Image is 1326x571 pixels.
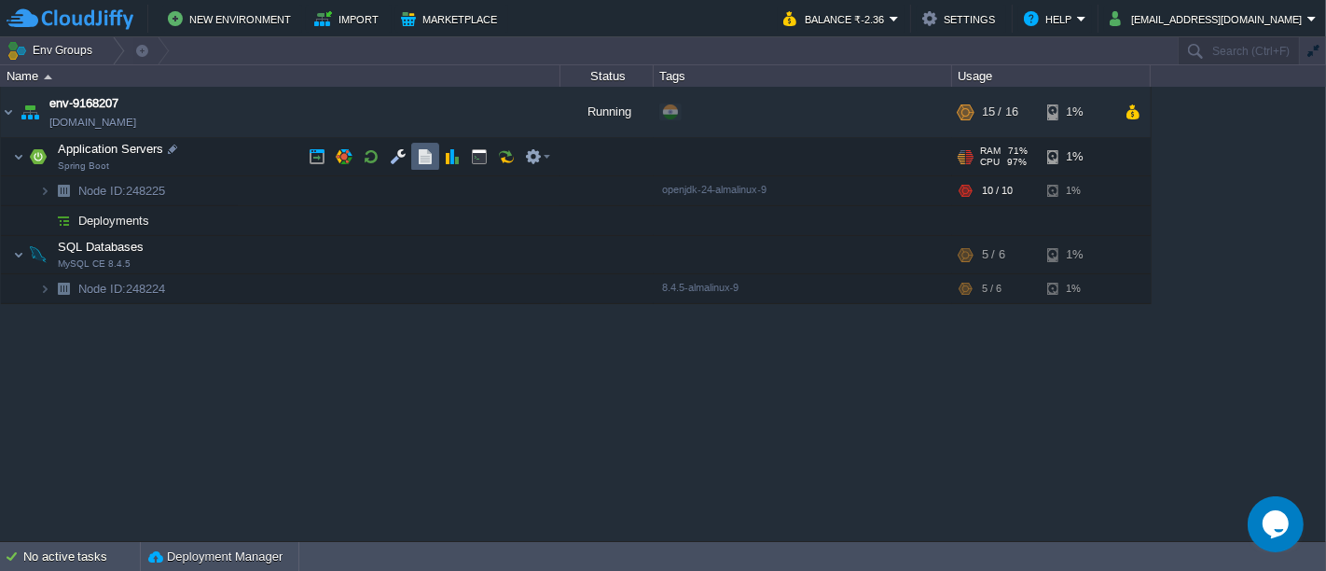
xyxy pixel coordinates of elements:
[56,142,166,156] a: Application ServersSpring Boot
[1,87,16,137] img: AMDAwAAAACH5BAEAAAAALAAAAAABAAEAAAICRAEAOw==
[1047,274,1108,303] div: 1%
[980,157,1000,168] span: CPU
[50,274,76,303] img: AMDAwAAAACH5BAEAAAAALAAAAAABAAEAAAICRAEAOw==
[168,7,297,30] button: New Environment
[1047,236,1108,273] div: 1%
[1047,176,1108,205] div: 1%
[655,65,951,87] div: Tags
[76,183,168,199] a: Node ID:248225
[1110,7,1307,30] button: [EMAIL_ADDRESS][DOMAIN_NAME]
[50,176,76,205] img: AMDAwAAAACH5BAEAAAAALAAAAAABAAEAAAICRAEAOw==
[50,206,76,235] img: AMDAwAAAACH5BAEAAAAALAAAAAABAAEAAAICRAEAOw==
[49,94,118,113] a: env-9168207
[25,236,51,273] img: AMDAwAAAACH5BAEAAAAALAAAAAABAAEAAAICRAEAOw==
[982,176,1013,205] div: 10 / 10
[662,282,739,293] span: 8.4.5-almalinux-9
[76,213,152,229] a: Deployments
[13,236,24,273] img: AMDAwAAAACH5BAEAAAAALAAAAAABAAEAAAICRAEAOw==
[1047,138,1108,175] div: 1%
[662,184,767,195] span: openjdk-24-almalinux-9
[783,7,890,30] button: Balance ₹-2.36
[25,138,51,175] img: AMDAwAAAACH5BAEAAAAALAAAAAABAAEAAAICRAEAOw==
[1008,146,1028,157] span: 71%
[560,87,654,137] div: Running
[1047,87,1108,137] div: 1%
[58,160,109,172] span: Spring Boot
[148,548,283,566] button: Deployment Manager
[58,258,131,270] span: MySQL CE 8.4.5
[922,7,1001,30] button: Settings
[78,184,126,198] span: Node ID:
[982,236,1005,273] div: 5 / 6
[44,75,52,79] img: AMDAwAAAACH5BAEAAAAALAAAAAABAAEAAAICRAEAOw==
[76,281,168,297] span: 248224
[1248,496,1307,552] iframe: chat widget
[39,274,50,303] img: AMDAwAAAACH5BAEAAAAALAAAAAABAAEAAAICRAEAOw==
[561,65,653,87] div: Status
[56,240,146,254] a: SQL DatabasesMySQL CE 8.4.5
[953,65,1150,87] div: Usage
[76,183,168,199] span: 248225
[1024,7,1077,30] button: Help
[314,7,384,30] button: Import
[39,176,50,205] img: AMDAwAAAACH5BAEAAAAALAAAAAABAAEAAAICRAEAOw==
[56,141,166,157] span: Application Servers
[980,146,1001,157] span: RAM
[1007,157,1027,168] span: 97%
[56,239,146,255] span: SQL Databases
[2,65,559,87] div: Name
[7,37,99,63] button: Env Groups
[401,7,503,30] button: Marketplace
[76,281,168,297] a: Node ID:248224
[7,7,133,31] img: CloudJiffy
[39,206,50,235] img: AMDAwAAAACH5BAEAAAAALAAAAAABAAEAAAICRAEAOw==
[78,282,126,296] span: Node ID:
[982,274,1001,303] div: 5 / 6
[982,87,1018,137] div: 15 / 16
[17,87,43,137] img: AMDAwAAAACH5BAEAAAAALAAAAAABAAEAAAICRAEAOw==
[49,113,136,132] a: [DOMAIN_NAME]
[13,138,24,175] img: AMDAwAAAACH5BAEAAAAALAAAAAABAAEAAAICRAEAOw==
